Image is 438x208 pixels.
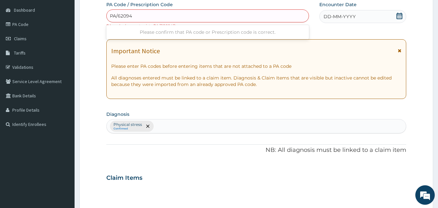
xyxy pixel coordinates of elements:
[111,63,402,69] p: Please enter PA codes before entering items that are not attached to a PA code
[111,75,402,88] p: All diagnoses entered must be linked to a claim item. Diagnosis & Claim Items that are visible bu...
[106,111,129,117] label: Diagnosis
[3,139,124,162] textarea: Type your message and hit 'Enter'
[106,26,309,38] div: Please confirm that PA code or Prescription code is correct.
[14,36,27,42] span: Claims
[38,63,89,128] span: We're online!
[106,1,173,8] label: PA Code / Prescription Code
[106,146,407,154] p: NB: All diagnosis must be linked to a claim item
[14,50,26,56] span: Tariffs
[14,7,35,13] span: Dashboard
[106,175,142,182] h3: Claim Items
[34,36,109,45] div: Chat with us now
[106,3,122,19] div: Minimize live chat window
[324,13,356,20] span: DD-MM-YYYY
[319,1,357,8] label: Encounter Date
[106,23,176,28] small: PA code does not exist : PA/B2094B
[12,32,26,49] img: d_794563401_company_1708531726252_794563401
[111,47,160,55] h1: Important Notice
